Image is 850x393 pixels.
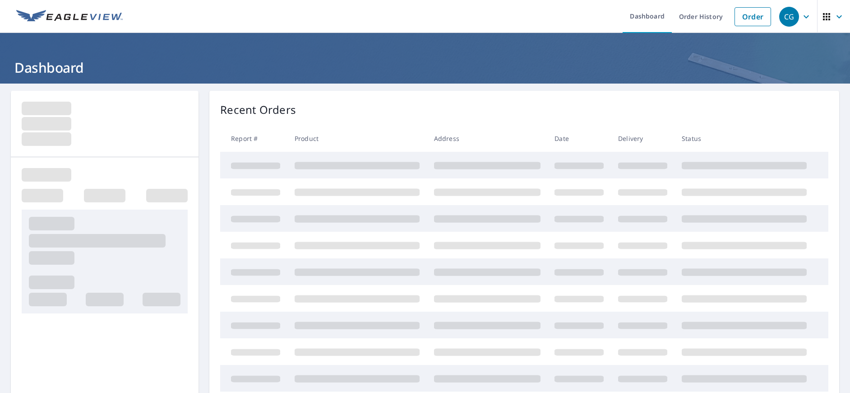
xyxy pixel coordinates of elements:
[16,10,123,23] img: EV Logo
[220,125,287,152] th: Report #
[779,7,799,27] div: CG
[11,58,839,77] h1: Dashboard
[427,125,548,152] th: Address
[220,102,296,118] p: Recent Orders
[547,125,611,152] th: Date
[287,125,427,152] th: Product
[611,125,674,152] th: Delivery
[735,7,771,26] a: Order
[674,125,814,152] th: Status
